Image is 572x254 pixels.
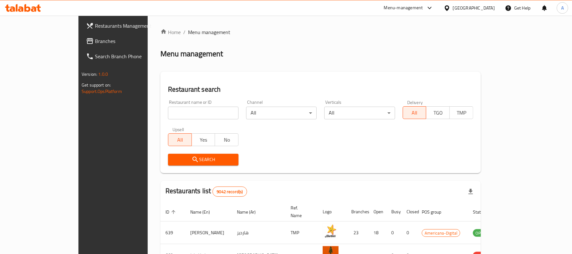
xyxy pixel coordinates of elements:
h2: Restaurants list [165,186,247,197]
span: ID [165,208,178,216]
div: All [246,107,317,119]
span: Search [173,156,233,164]
span: All [171,135,189,145]
span: POS group [422,208,449,216]
span: A [561,4,564,11]
th: Open [368,202,386,222]
span: Name (Ar) [237,208,264,216]
span: OPEN [473,229,488,237]
span: No [218,135,236,145]
button: Yes [192,133,215,146]
span: Search Branch Phone [95,53,169,60]
th: Closed [401,202,417,222]
div: Export file [463,184,478,199]
td: 18 [368,222,386,244]
span: TGO [429,108,447,117]
label: Upsell [172,127,184,131]
td: TMP [286,222,318,244]
td: هارديز [232,222,286,244]
button: No [215,133,239,146]
a: Search Branch Phone [81,49,174,64]
a: Branches [81,33,174,49]
nav: breadcrumb [160,28,481,36]
span: Ref. Name [291,204,310,219]
span: TMP [452,108,471,117]
button: All [168,133,192,146]
button: TGO [426,106,450,119]
span: All [406,108,424,117]
td: 23 [346,222,368,244]
div: All [324,107,395,119]
td: 0 [386,222,401,244]
h2: Restaurant search [168,85,473,94]
div: Menu-management [384,4,423,12]
th: Logo [318,202,346,222]
span: Menu management [188,28,230,36]
button: TMP [449,106,473,119]
span: Americana-Digital [422,229,460,237]
td: [PERSON_NAME] [185,222,232,244]
span: Status [473,208,494,216]
th: Branches [346,202,368,222]
span: Get support on: [82,81,111,89]
th: Busy [386,202,401,222]
span: Restaurants Management [95,22,169,30]
td: 0 [401,222,417,244]
img: Hardee's [323,223,339,239]
li: / [183,28,185,36]
a: Support.OpsPlatform [82,87,122,95]
input: Search for restaurant name or ID.. [168,107,239,119]
span: Name (En) [190,208,218,216]
span: 1.0.0 [98,70,108,78]
h2: Menu management [160,49,223,59]
div: [GEOGRAPHIC_DATA] [453,4,495,11]
div: Total records count [212,187,247,197]
label: Delivery [407,100,423,104]
button: Search [168,154,239,166]
span: Branches [95,37,169,45]
span: Version: [82,70,97,78]
a: Restaurants Management [81,18,174,33]
span: Yes [194,135,213,145]
button: All [403,106,427,119]
span: 9042 record(s) [213,189,246,195]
